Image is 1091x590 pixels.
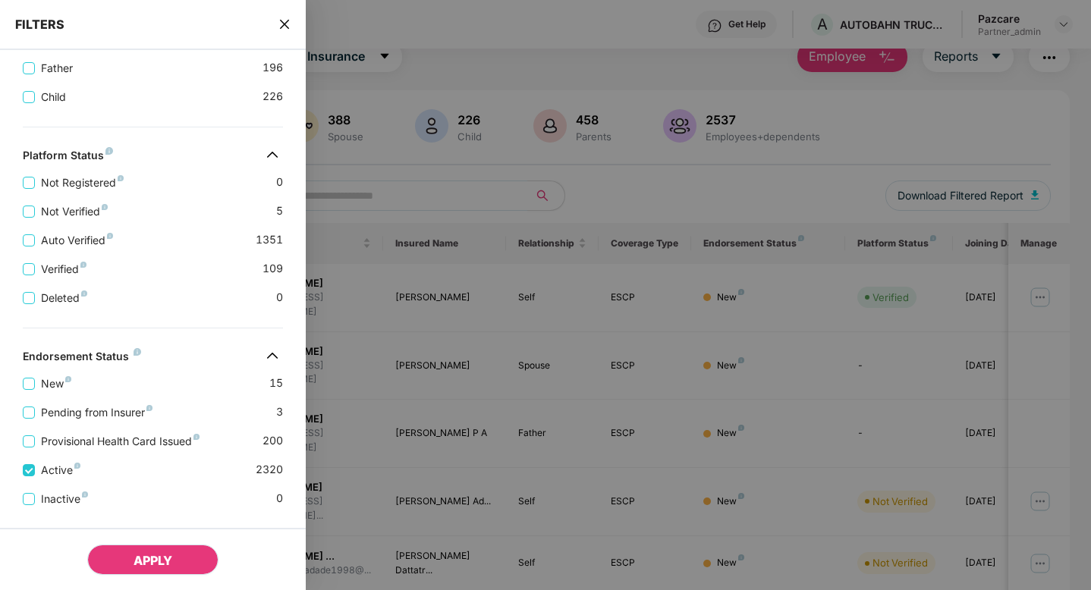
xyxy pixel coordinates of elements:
[23,350,141,368] div: Endorsement Status
[35,462,86,479] span: Active
[276,490,283,507] span: 0
[276,202,283,220] span: 5
[118,175,124,181] img: svg+xml;base64,PHN2ZyB4bWxucz0iaHR0cDovL3d3dy53My5vcmcvMjAwMC9zdmciIHdpZHRoPSI4IiBoZWlnaHQ9IjgiIH...
[35,375,77,392] span: New
[35,203,114,220] span: Not Verified
[35,60,79,77] span: Father
[269,375,283,392] span: 15
[105,147,113,155] img: svg+xml;base64,PHN2ZyB4bWxucz0iaHR0cDovL3d3dy53My5vcmcvMjAwMC9zdmciIHdpZHRoPSI4IiBoZWlnaHQ9IjgiIH...
[256,461,283,479] span: 2320
[80,262,86,268] img: svg+xml;base64,PHN2ZyB4bWxucz0iaHR0cDovL3d3dy53My5vcmcvMjAwMC9zdmciIHdpZHRoPSI4IiBoZWlnaHQ9IjgiIH...
[263,260,283,278] span: 109
[35,174,130,191] span: Not Registered
[134,553,172,568] span: APPLY
[35,404,159,421] span: Pending from Insurer
[260,344,285,368] img: svg+xml;base64,PHN2ZyB4bWxucz0iaHR0cDovL3d3dy53My5vcmcvMjAwMC9zdmciIHdpZHRoPSIzMiIgaGVpZ2h0PSIzMi...
[35,290,93,306] span: Deleted
[74,463,80,469] img: svg+xml;base64,PHN2ZyB4bWxucz0iaHR0cDovL3d3dy53My5vcmcvMjAwMC9zdmciIHdpZHRoPSI4IiBoZWlnaHQ9IjgiIH...
[35,261,93,278] span: Verified
[102,204,108,210] img: svg+xml;base64,PHN2ZyB4bWxucz0iaHR0cDovL3d3dy53My5vcmcvMjAwMC9zdmciIHdpZHRoPSI4IiBoZWlnaHQ9IjgiIH...
[134,348,141,356] img: svg+xml;base64,PHN2ZyB4bWxucz0iaHR0cDovL3d3dy53My5vcmcvMjAwMC9zdmciIHdpZHRoPSI4IiBoZWlnaHQ9IjgiIH...
[193,434,200,440] img: svg+xml;base64,PHN2ZyB4bWxucz0iaHR0cDovL3d3dy53My5vcmcvMjAwMC9zdmciIHdpZHRoPSI4IiBoZWlnaHQ9IjgiIH...
[35,491,94,507] span: Inactive
[260,143,285,167] img: svg+xml;base64,PHN2ZyB4bWxucz0iaHR0cDovL3d3dy53My5vcmcvMjAwMC9zdmciIHdpZHRoPSIzMiIgaGVpZ2h0PSIzMi...
[263,432,283,450] span: 200
[256,231,283,249] span: 1351
[263,59,283,77] span: 196
[15,17,64,32] span: FILTERS
[276,289,283,306] span: 0
[35,232,119,249] span: Auto Verified
[65,376,71,382] img: svg+xml;base64,PHN2ZyB4bWxucz0iaHR0cDovL3d3dy53My5vcmcvMjAwMC9zdmciIHdpZHRoPSI4IiBoZWlnaHQ9IjgiIH...
[276,174,283,191] span: 0
[35,89,72,105] span: Child
[82,491,88,497] img: svg+xml;base64,PHN2ZyB4bWxucz0iaHR0cDovL3d3dy53My5vcmcvMjAwMC9zdmciIHdpZHRoPSI4IiBoZWlnaHQ9IjgiIH...
[107,233,113,239] img: svg+xml;base64,PHN2ZyB4bWxucz0iaHR0cDovL3d3dy53My5vcmcvMjAwMC9zdmciIHdpZHRoPSI4IiBoZWlnaHQ9IjgiIH...
[81,290,87,297] img: svg+xml;base64,PHN2ZyB4bWxucz0iaHR0cDovL3d3dy53My5vcmcvMjAwMC9zdmciIHdpZHRoPSI4IiBoZWlnaHQ9IjgiIH...
[35,433,206,450] span: Provisional Health Card Issued
[87,544,219,575] button: APPLY
[276,403,283,421] span: 3
[146,405,152,411] img: svg+xml;base64,PHN2ZyB4bWxucz0iaHR0cDovL3d3dy53My5vcmcvMjAwMC9zdmciIHdpZHRoPSI4IiBoZWlnaHQ9IjgiIH...
[263,88,283,105] span: 226
[278,17,291,32] span: close
[23,149,113,167] div: Platform Status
